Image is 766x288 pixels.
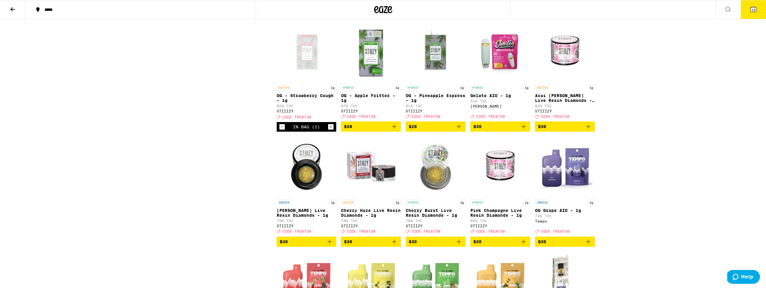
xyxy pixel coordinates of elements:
img: STIIIZY - Acai Berry Live Resin Diamonds - 1g [535,22,595,82]
p: 82% THC [535,104,595,108]
div: Tempo [535,219,595,223]
a: Open page for Pink Champagne Live Resin Diamonds - 1g from STIIIZY [470,136,530,236]
p: INDICA [277,200,291,205]
img: STIIIZY - OG - Pineapple Express - 1g [406,22,466,82]
p: SATIVA [341,200,355,205]
p: OG - Pineapple Express - 1g [406,93,466,103]
p: 1g [329,85,336,90]
span: $30 [538,239,546,244]
button: Add to bag [341,237,401,247]
p: 1g [394,200,401,205]
p: [PERSON_NAME] Live Resin Diamonds - 1g [277,208,337,218]
p: OG Grape AIO - 1g [535,208,595,213]
p: HYBRID [470,85,485,90]
div: STIIIZY [341,109,401,113]
p: SATIVA [277,85,291,90]
a: Open page for OG - Pineapple Express - 1g from STIIIZY [406,22,466,121]
button: Add to bag [277,237,337,247]
span: $30 [344,239,352,244]
p: OG - Strawberry Cough - 1g [277,93,337,103]
img: STIIIZY - Cherry Burst Live Resin Diamonds - 1g [406,136,466,197]
a: Open page for OG - Strawberry Cough - 1g from STIIIZY [277,22,337,122]
span: CODE TREAT30 [282,230,311,234]
div: STIIIZY [406,109,466,113]
p: Gelato AIO - 1g [470,93,530,98]
span: 13 [752,8,755,12]
button: 13 [741,0,766,19]
p: 85% THC [277,104,337,108]
p: 1g [394,85,401,90]
p: HYBRID [406,85,420,90]
a: Open page for Cherry Burst Live Resin Diamonds - 1g from STIIIZY [406,136,466,236]
img: STIIIZY - Mochi Gelato Live Resin Diamonds - 1g [277,136,337,197]
a: Open page for OG - Apple Fritter - 1g from STIIIZY [341,22,401,121]
iframe: Opens a widget where you can find more information [727,270,760,285]
p: Cherry Burst Live Resin Diamonds - 1g [406,208,466,218]
span: CODE TREAT30 [476,115,505,118]
p: 91% THC [470,99,530,103]
img: Tempo - OG Grape AIO - 1g [535,136,595,197]
button: Add to bag [535,237,595,247]
span: CODE TREAT30 [411,115,440,118]
p: HYBRID [470,200,485,205]
span: CODE TREAT30 [476,230,505,234]
button: Add to bag [535,121,595,132]
div: STIIIZY [277,224,337,228]
img: STIIIZY - Pink Champagne Live Resin Diamonds - 1g [470,136,530,197]
p: 1g [523,85,530,90]
img: STIIIZY - OG - Apple Fritter - 1g [341,22,401,82]
span: CODE TREAT30 [411,230,440,234]
div: In Bag (1) [293,124,320,129]
button: Decrement [279,124,285,130]
span: CODE TREAT30 [541,115,570,118]
span: CODE TREAT30 [347,115,376,118]
p: 1g [458,200,466,205]
button: Add to bag [470,237,530,247]
button: Add to bag [470,121,530,132]
div: STIIIZY [406,224,466,228]
div: STIIIZY [277,109,337,113]
a: Open page for Gelato AIO - 1g from Jeeter [470,22,530,121]
p: HYBRID [341,85,355,90]
p: 1g [588,85,595,90]
p: 74% THC [535,214,595,218]
p: HYBRID [406,200,420,205]
p: 1g [523,200,530,205]
p: 91% THC [406,104,466,108]
a: Open page for Cherry Haze Live Resin Diamonds - 1g from STIIIZY [341,136,401,236]
span: $30 [473,239,481,244]
a: Open page for OG Grape AIO - 1g from Tempo [535,136,595,236]
p: 87% THC [341,104,401,108]
p: 79% THC [277,219,337,223]
span: $30 [538,124,546,129]
span: $30 [280,239,288,244]
button: Add to bag [341,121,401,132]
a: Open page for Mochi Gelato Live Resin Diamonds - 1g from STIIIZY [277,136,337,236]
div: [PERSON_NAME] [470,104,530,108]
p: 1g [458,85,466,90]
p: SATIVA [535,85,549,90]
p: Cherry Haze Live Resin Diamonds - 1g [341,208,401,218]
span: $30 [473,124,481,129]
p: 1g [588,200,595,205]
p: 85% THC [470,219,530,223]
img: STIIIZY - Cherry Haze Live Resin Diamonds - 1g [341,136,401,197]
p: 78% THC [406,219,466,223]
span: $28 [344,124,352,129]
button: Increment [328,124,334,130]
span: CODE TREAT30 [282,115,311,119]
button: Add to bag [406,121,466,132]
p: 79% THC [341,219,401,223]
div: STIIIZY [341,224,401,228]
span: CODE TREAT30 [347,230,376,234]
span: $30 [409,239,417,244]
p: OG - Apple Fritter - 1g [341,93,401,103]
p: 1g [329,200,336,205]
p: INDICA [535,200,549,205]
a: Open page for Acai Berry Live Resin Diamonds - 1g from STIIIZY [535,22,595,121]
img: Jeeter - Gelato AIO - 1g [470,22,530,82]
div: STIIIZY [470,224,530,228]
p: Pink Champagne Live Resin Diamonds - 1g [470,208,530,218]
button: Add to bag [406,237,466,247]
